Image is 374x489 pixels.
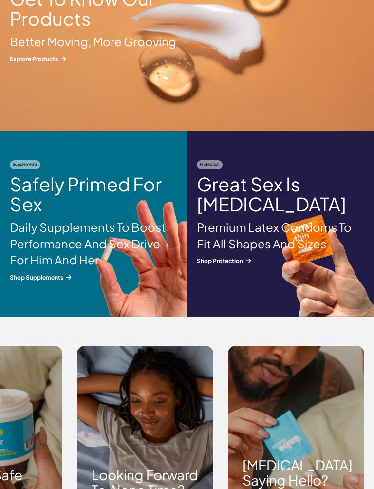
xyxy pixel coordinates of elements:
[197,257,364,265] span: Shop Protection
[10,219,177,268] p: Daily Supplements To Boost Performance And Sex Drive For Him And Her
[197,219,364,252] p: Premium Latex Condoms To Fit All Shapes And Sizes
[10,174,177,215] h2: Safely Primed For Sex
[10,273,177,282] span: Shop Supplements
[243,458,353,488] h3: [MEDICAL_DATA] saying hello?
[197,174,364,215] h2: Great Sex Is [MEDICAL_DATA]
[197,160,223,169] span: Protection
[10,55,185,63] p: Explore Products
[10,160,40,169] span: Supplements
[10,34,185,50] p: Better moving, more grooving
[187,131,374,317] a: Protection Great Sex Is [MEDICAL_DATA] Premium Latex Condoms To Fit All Shapes And Sizes Shop Pro...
